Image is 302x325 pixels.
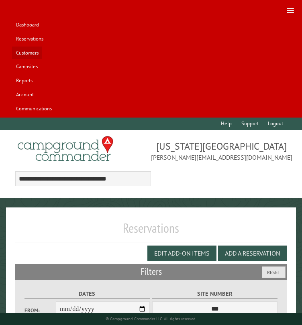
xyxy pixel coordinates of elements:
[152,289,278,299] label: Site Number
[262,266,286,278] button: Reset
[218,246,287,261] button: Add a Reservation
[12,19,43,31] a: Dashboard
[12,88,37,101] a: Account
[237,118,262,130] a: Support
[12,47,42,59] a: Customers
[24,289,150,299] label: Dates
[15,220,287,242] h1: Reservations
[106,316,196,321] small: © Campground Commander LLC. All rights reserved.
[24,307,56,314] label: From:
[217,118,236,130] a: Help
[12,61,41,73] a: Campsites
[151,140,287,162] span: [US_STATE][GEOGRAPHIC_DATA] [PERSON_NAME][EMAIL_ADDRESS][DOMAIN_NAME]
[147,246,216,261] button: Edit Add-on Items
[15,133,116,165] img: Campground Commander
[15,264,287,279] h2: Filters
[264,118,287,130] a: Logout
[12,75,36,87] a: Reports
[12,33,47,45] a: Reservations
[12,102,55,115] a: Communications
